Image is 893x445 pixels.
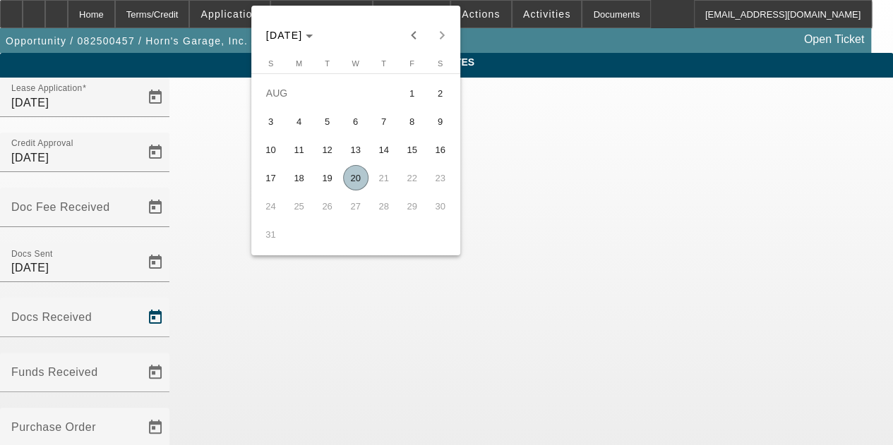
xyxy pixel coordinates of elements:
[285,164,313,192] button: August 18, 2025
[409,59,414,68] span: F
[398,107,426,135] button: August 8, 2025
[258,221,284,247] span: 31
[313,135,342,164] button: August 12, 2025
[343,165,368,190] span: 20
[258,165,284,190] span: 17
[315,193,340,219] span: 26
[381,59,386,68] span: T
[398,135,426,164] button: August 15, 2025
[400,165,425,190] span: 22
[315,109,340,134] span: 5
[325,59,330,68] span: T
[260,23,319,48] button: Choose month and year
[438,59,443,68] span: S
[342,164,370,192] button: August 20, 2025
[285,192,313,220] button: August 25, 2025
[258,193,284,219] span: 24
[352,59,359,68] span: W
[342,135,370,164] button: August 13, 2025
[370,107,398,135] button: August 7, 2025
[285,107,313,135] button: August 4, 2025
[315,165,340,190] span: 19
[266,30,303,41] span: [DATE]
[258,109,284,134] span: 3
[315,137,340,162] span: 12
[428,109,453,134] span: 9
[400,80,425,106] span: 1
[371,193,397,219] span: 28
[428,80,453,106] span: 2
[398,164,426,192] button: August 22, 2025
[400,21,428,49] button: Previous month
[398,79,426,107] button: August 1, 2025
[426,164,455,192] button: August 23, 2025
[400,193,425,219] span: 29
[370,192,398,220] button: August 28, 2025
[287,165,312,190] span: 18
[268,59,273,68] span: S
[342,192,370,220] button: August 27, 2025
[257,220,285,248] button: August 31, 2025
[426,107,455,135] button: August 9, 2025
[400,137,425,162] span: 15
[428,165,453,190] span: 23
[426,135,455,164] button: August 16, 2025
[371,109,397,134] span: 7
[257,135,285,164] button: August 10, 2025
[426,79,455,107] button: August 2, 2025
[371,165,397,190] span: 21
[343,193,368,219] span: 27
[287,193,312,219] span: 25
[313,107,342,135] button: August 5, 2025
[287,137,312,162] span: 11
[371,137,397,162] span: 14
[370,135,398,164] button: August 14, 2025
[257,79,398,107] td: AUG
[285,135,313,164] button: August 11, 2025
[343,109,368,134] span: 6
[343,137,368,162] span: 13
[296,59,302,68] span: M
[313,192,342,220] button: August 26, 2025
[426,192,455,220] button: August 30, 2025
[258,137,284,162] span: 10
[313,164,342,192] button: August 19, 2025
[257,107,285,135] button: August 3, 2025
[428,137,453,162] span: 16
[428,193,453,219] span: 30
[257,164,285,192] button: August 17, 2025
[257,192,285,220] button: August 24, 2025
[400,109,425,134] span: 8
[370,164,398,192] button: August 21, 2025
[398,192,426,220] button: August 29, 2025
[287,109,312,134] span: 4
[342,107,370,135] button: August 6, 2025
